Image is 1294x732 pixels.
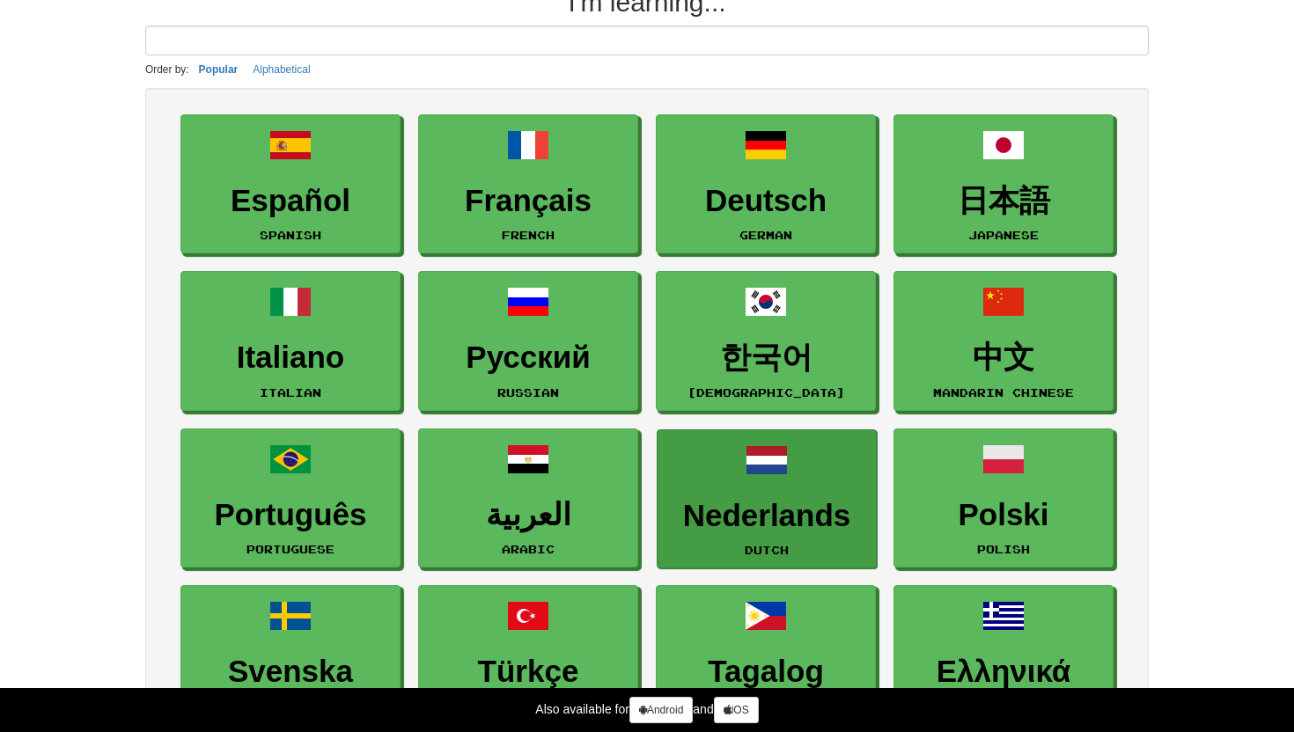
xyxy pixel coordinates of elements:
[428,655,629,689] h3: Türkçe
[903,184,1104,218] h3: 日本語
[893,271,1114,411] a: 中文Mandarin Chinese
[893,428,1114,568] a: PolskiPolish
[190,498,391,532] h3: Português
[629,697,693,723] a: Android
[502,543,555,555] small: Arabic
[428,340,629,375] h3: Русский
[418,428,638,568] a: العربيةArabic
[665,340,866,375] h3: 한국어
[665,655,866,689] h3: Tagalog
[656,585,876,725] a: TagalogTagalog
[180,585,401,725] a: SvenskaSwedish
[687,386,845,399] small: [DEMOGRAPHIC_DATA]
[180,428,401,568] a: PortuguêsPortuguese
[497,386,559,399] small: Russian
[418,114,638,254] a: FrançaisFrench
[968,229,1039,241] small: Japanese
[977,543,1030,555] small: Polish
[502,229,555,241] small: French
[739,229,792,241] small: German
[903,498,1104,532] h3: Polski
[933,386,1074,399] small: Mandarin Chinese
[246,543,335,555] small: Portuguese
[190,655,391,689] h3: Svenska
[745,544,789,556] small: Dutch
[714,697,759,723] a: iOS
[656,114,876,254] a: DeutschGerman
[418,585,638,725] a: TürkçeTurkish
[903,655,1104,689] h3: Ελληνικά
[247,60,315,79] button: Alphabetical
[893,585,1114,725] a: ΕλληνικάGreek
[418,271,638,411] a: РусскийRussian
[194,60,244,79] button: Popular
[190,184,391,218] h3: Español
[180,271,401,411] a: ItalianoItalian
[260,229,321,241] small: Spanish
[180,114,401,254] a: EspañolSpanish
[145,63,189,76] small: Order by:
[657,429,877,569] a: NederlandsDutch
[190,340,391,375] h3: Italiano
[666,499,867,533] h3: Nederlands
[260,386,321,399] small: Italian
[665,184,866,218] h3: Deutsch
[903,340,1104,375] h3: 中文
[656,271,876,411] a: 한국어[DEMOGRAPHIC_DATA]
[428,498,629,532] h3: العربية
[428,184,629,218] h3: Français
[893,114,1114,254] a: 日本語Japanese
